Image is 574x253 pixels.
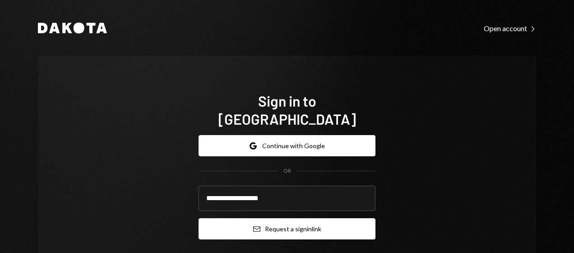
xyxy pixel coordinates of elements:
[484,23,536,33] a: Open account
[283,167,291,175] div: OR
[199,218,375,239] button: Request a signinlink
[484,24,536,33] div: Open account
[199,92,375,128] h1: Sign in to [GEOGRAPHIC_DATA]
[199,135,375,156] button: Continue with Google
